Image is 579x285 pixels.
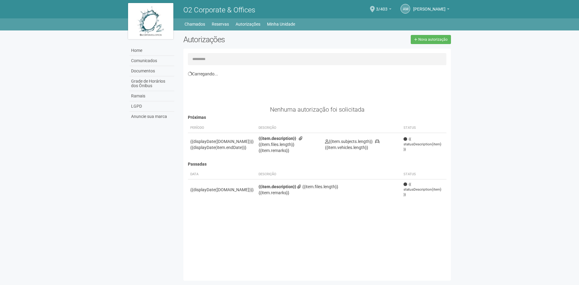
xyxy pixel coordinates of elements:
th: Período [188,123,256,133]
span: {{item.files.length}} [259,136,304,147]
span: Anny Marcelle Gonçalves [413,1,446,11]
div: Nenhuma autorização foi solicitada [188,107,447,112]
th: Descrição [256,123,323,133]
span: {{item.vehicles.length}} [325,139,379,150]
a: Reservas [212,20,229,28]
a: [PERSON_NAME] [413,8,449,12]
h2: Autorizações [183,35,313,44]
a: Grade de Horários dos Ônibus [130,76,174,91]
span: O2 Corporate & Offices [183,6,255,14]
span: {{item.files.length}} [297,184,338,189]
th: Status [401,123,446,133]
th: Descrição [256,169,401,179]
img: logo.jpg [128,3,173,39]
h4: Próximas [188,115,447,120]
span: {{item.subjects.length}} [325,139,373,144]
span: {{ statusDescription(item) }} [404,137,444,152]
div: {{displayDate(item.endDate)}} [190,144,254,150]
th: Data [188,169,256,179]
span: Nova autorização [418,37,448,42]
span: {{ statusDescription(item) }} [404,182,444,197]
a: Comunicados [130,56,174,66]
a: Home [130,46,174,56]
a: Anuncie sua marca [130,112,174,122]
strong: {{item.description}} [259,136,296,141]
a: Nova autorização [411,35,451,44]
span: 3/403 [376,1,388,11]
a: LGPD [130,101,174,112]
div: {{item.remarks}} [259,147,320,154]
div: {{displayDate([DOMAIN_NAME])}} [190,187,254,193]
a: Autorizações [236,20,260,28]
a: Documentos [130,66,174,76]
a: 3/403 [376,8,391,12]
h4: Passadas [188,162,447,166]
a: Ramais [130,91,174,101]
a: Minha Unidade [267,20,295,28]
div: {{displayDate([DOMAIN_NAME])}} [190,138,254,144]
strong: {{item.description}} [259,184,296,189]
th: Status [401,169,446,179]
a: Chamados [185,20,205,28]
div: {{item.remarks}} [259,190,399,196]
div: Carregando... [188,71,447,77]
a: AM [400,4,410,14]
